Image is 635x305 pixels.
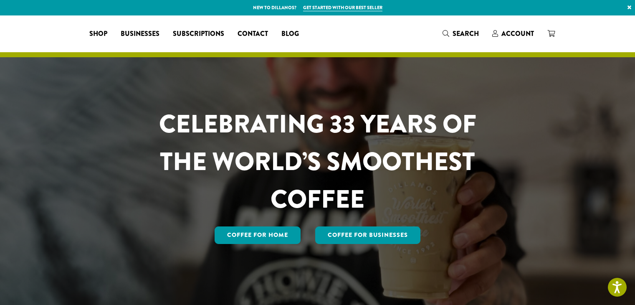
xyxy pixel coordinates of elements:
span: Subscriptions [173,29,224,39]
a: Coffee for Home [215,226,301,244]
span: Account [501,29,534,38]
span: Contact [238,29,268,39]
a: Search [436,27,486,41]
span: Search [453,29,479,38]
a: Coffee For Businesses [315,226,420,244]
span: Blog [281,29,299,39]
a: Shop [83,27,114,41]
span: Businesses [121,29,159,39]
span: Shop [89,29,107,39]
h1: CELEBRATING 33 YEARS OF THE WORLD’S SMOOTHEST COFFEE [134,105,501,218]
a: Get started with our best seller [303,4,382,11]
